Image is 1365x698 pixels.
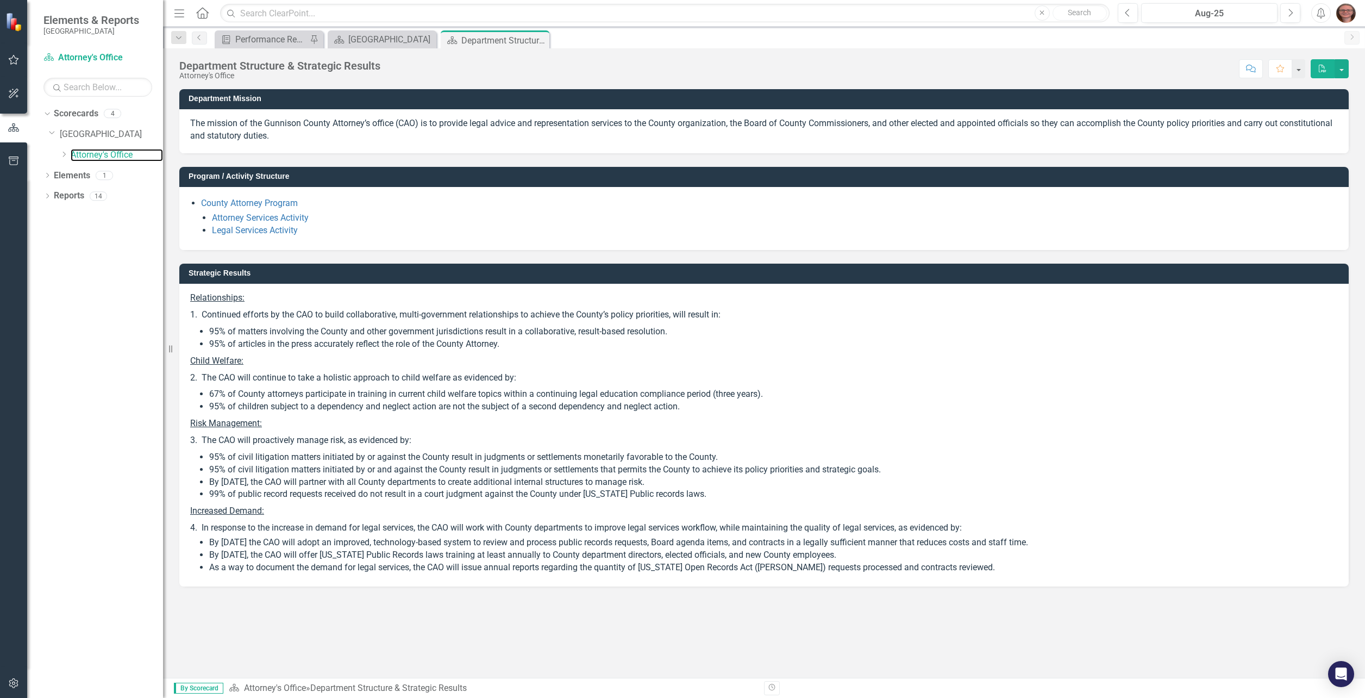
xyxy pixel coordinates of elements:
[54,170,90,182] a: Elements
[1328,661,1354,687] div: Open Intercom Messenger
[229,682,756,695] div: »
[330,33,434,46] a: [GEOGRAPHIC_DATA]
[190,520,1338,534] p: 4. In response to the increase in demand for legal services, the CAO will work with County depart...
[1053,5,1107,21] button: Search
[348,33,434,46] div: [GEOGRAPHIC_DATA]
[179,60,380,72] div: Department Structure & Strategic Results
[310,683,467,693] div: Department Structure & Strategic Results
[190,418,262,428] u: Risk Management:
[209,401,1338,413] li: 95% of children subject to a dependency and neglect action are not the subject of a second depend...
[209,464,1338,476] li: 95% of civil litigation matters initiated by or and against the County result in judgments or set...
[43,14,139,27] span: Elements & Reports
[90,191,107,201] div: 14
[1068,8,1091,17] span: Search
[201,198,298,208] a: County Attorney Program
[60,128,163,141] a: [GEOGRAPHIC_DATA]
[190,432,1338,449] p: 3. The CAO will proactively manage risk, as evidenced by:
[189,95,1343,103] h3: Department Mission
[71,149,163,161] a: Attorney's Office
[190,370,1338,387] p: 2. The CAO will continue to take a holistic approach to child welfare as evidenced by:
[43,27,139,35] small: [GEOGRAPHIC_DATA]
[179,72,380,80] div: Attorney's Office
[1141,3,1278,23] button: Aug-25
[104,109,121,119] div: 4
[96,171,113,180] div: 1
[209,537,1338,549] li: By [DATE] the CAO will adopt an improved, technology-based system to review and process public re...
[1145,7,1274,20] div: Aug-25
[209,476,1338,489] li: By [DATE], the CAO will partner with all County departments to create additional internal structu...
[212,213,309,223] a: Attorney Services Activity
[5,13,24,32] img: ClearPoint Strategy
[43,52,152,64] a: Attorney's Office
[217,33,307,46] a: Performance Reports
[209,326,1338,338] li: 95% of matters involving the County and other government jurisdictions result in a collaborative,...
[190,506,264,516] u: Increased Demand:
[209,488,1338,501] li: 99% of public record requests received do not result in a court judgment against the County under...
[1336,3,1356,23] img: Donita Bishop
[189,269,1343,277] h3: Strategic Results
[235,33,307,46] div: Performance Reports
[209,338,1338,351] li: 95% of articles in the press accurately reflect the role of the County Attorney.
[209,451,1338,464] li: 95% of civil litigation matters initiated by or against the County result in judgments or settlem...
[461,34,547,47] div: Department Structure & Strategic Results
[43,78,152,97] input: Search Below...
[189,172,1343,180] h3: Program / Activity Structure
[190,117,1338,142] p: The mission of the Gunnison County Attorney’s office (CAO) is to provide legal advice and represe...
[212,225,298,235] a: Legal Services Activity
[209,388,1338,401] li: 67% of County attorneys participate in training in current child welfare topics within a continui...
[209,549,1338,562] li: By [DATE], the CAO will offer [US_STATE] Public Records laws training at least annually to County...
[190,356,243,366] u: Child Welfare:
[209,562,1338,574] li: As a way to document the demand for legal services, the CAO will issue annual reports regarding t...
[220,4,1110,23] input: Search ClearPoint...
[244,683,306,693] a: Attorney's Office
[54,190,84,202] a: Reports
[174,683,223,694] span: By Scorecard
[190,307,1338,323] p: 1. Continued efforts by the CAO to build collaborative, multi-government relationships to achieve...
[54,108,98,120] a: Scorecards
[190,292,245,303] u: Relationships:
